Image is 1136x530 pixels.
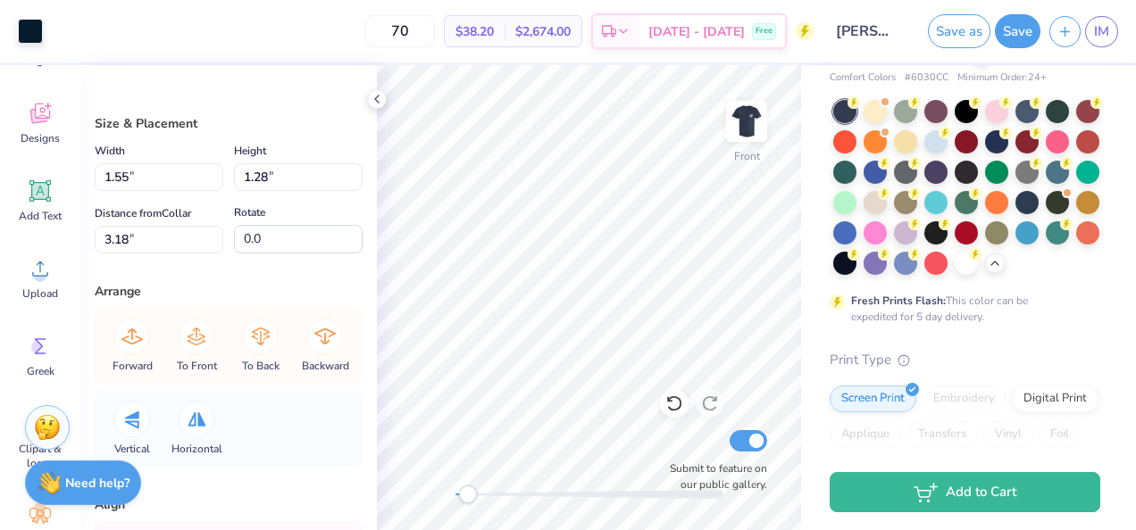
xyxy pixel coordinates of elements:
[851,294,946,308] strong: Fresh Prints Flash:
[171,442,222,456] span: Horizontal
[983,421,1033,448] div: Vinyl
[660,460,767,493] label: Submit to feature on our public gallery.
[302,359,349,373] span: Backward
[21,131,60,145] span: Designs
[1085,16,1118,47] a: IM
[995,14,1040,48] button: Save
[851,293,1071,325] div: This color can be expedited for 5 day delivery.
[830,70,896,86] span: Comfort Colors
[823,13,910,49] input: Untitled Design
[830,385,916,412] div: Screen Print
[11,442,70,470] span: Clipart & logos
[906,421,978,448] div: Transfers
[95,114,363,133] div: Size & Placement
[830,421,901,448] div: Applique
[1094,21,1109,42] span: IM
[113,359,153,373] span: Forward
[242,359,280,373] span: To Back
[957,70,1047,86] span: Minimum Order: 24 +
[95,203,191,224] label: Distance from Collar
[234,140,266,161] label: Height
[756,25,773,37] span: Free
[455,22,494,41] span: $38.20
[234,202,265,223] label: Rotate
[1039,421,1081,448] div: Foil
[928,14,990,48] button: Save as
[830,350,1100,370] div: Print Type
[830,472,1100,512] button: Add to Cart
[177,359,217,373] span: To Front
[734,148,760,164] div: Front
[459,485,477,503] div: Accessibility label
[515,22,571,41] span: $2,674.00
[95,282,363,301] div: Arrange
[22,286,58,301] span: Upload
[27,364,54,378] span: Greek
[1012,385,1098,412] div: Digital Print
[648,22,745,41] span: [DATE] - [DATE]
[19,209,62,223] span: Add Text
[905,70,948,86] span: # 6030CC
[95,140,125,161] label: Width
[114,442,150,456] span: Vertical
[729,104,764,139] img: Front
[95,495,363,514] div: Align
[65,475,129,492] strong: Need help?
[922,385,1007,412] div: Embroidery
[365,15,435,47] input: – –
